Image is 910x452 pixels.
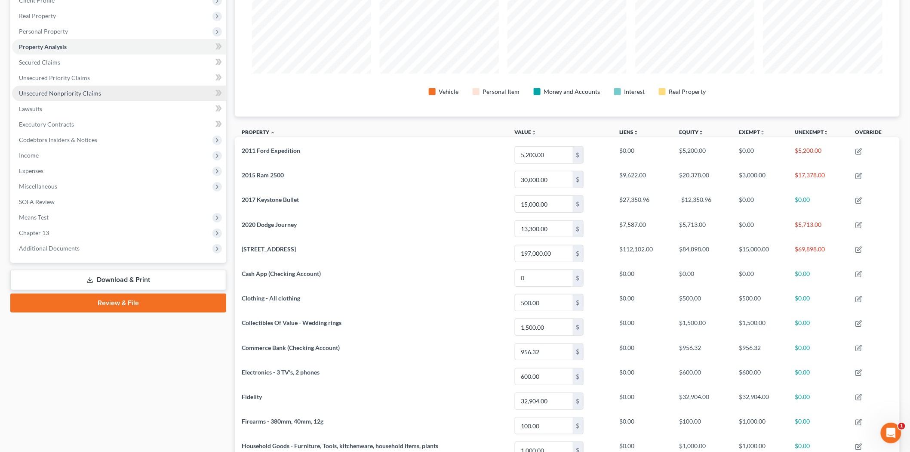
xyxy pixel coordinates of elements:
[673,340,732,364] td: $956.32
[788,167,849,192] td: $17,378.00
[673,266,732,290] td: $0.00
[673,413,732,438] td: $100.00
[612,241,672,266] td: $112,102.00
[573,368,583,385] div: $
[732,315,788,340] td: $1,500.00
[515,196,573,212] input: 0.00
[788,389,849,413] td: $0.00
[732,217,788,241] td: $0.00
[19,121,74,128] span: Executory Contracts
[788,340,849,364] td: $0.00
[515,418,573,434] input: 0.00
[788,315,849,340] td: $0.00
[612,389,672,413] td: $0.00
[19,90,101,97] span: Unsecured Nonpriority Claims
[19,105,42,112] span: Lawsuits
[612,266,672,290] td: $0.00
[673,290,732,315] td: $500.00
[515,147,573,163] input: 0.00
[732,413,788,438] td: $1,000.00
[242,129,275,135] a: Property expand_less
[12,70,226,86] a: Unsecured Priority Claims
[19,214,49,221] span: Means Test
[612,315,672,340] td: $0.00
[12,117,226,132] a: Executory Contracts
[573,171,583,188] div: $
[612,413,672,438] td: $0.00
[515,393,573,409] input: 0.00
[544,87,600,96] div: Money and Accounts
[619,129,639,135] a: Liensunfold_more
[515,129,537,135] a: Valueunfold_more
[242,418,323,425] span: Firearms - 380mm, 40mm, 12g
[573,147,583,163] div: $
[12,101,226,117] a: Lawsuits
[12,55,226,70] a: Secured Claims
[242,319,341,326] span: Collectibles Of Value - Wedding rings
[633,130,639,135] i: unfold_more
[242,442,438,449] span: Household Goods - Furniture, Tools, kitchenware, household items, plants
[788,241,849,266] td: $69,898.00
[669,87,706,96] div: Real Property
[673,167,732,192] td: $20,378.00
[673,315,732,340] td: $1,500.00
[515,319,573,335] input: 0.00
[612,142,672,167] td: $0.00
[10,270,226,290] a: Download & Print
[483,87,520,96] div: Personal Item
[242,270,321,277] span: Cash App (Checking Account)
[242,393,262,400] span: Fidelity
[788,413,849,438] td: $0.00
[673,142,732,167] td: $5,200.00
[699,130,704,135] i: unfold_more
[732,364,788,389] td: $600.00
[573,270,583,286] div: $
[242,171,284,179] span: 2015 Ram 2500
[242,344,340,351] span: Commerce Bank (Checking Account)
[732,192,788,217] td: $0.00
[19,183,57,190] span: Miscellaneous
[573,221,583,237] div: $
[849,124,900,143] th: Override
[573,319,583,335] div: $
[788,142,849,167] td: $5,200.00
[788,266,849,290] td: $0.00
[679,129,704,135] a: Equityunfold_more
[673,192,732,217] td: -$12,350.96
[19,152,39,159] span: Income
[760,130,766,135] i: unfold_more
[573,344,583,360] div: $
[673,364,732,389] td: $600.00
[19,198,55,205] span: SOFA Review
[19,74,90,81] span: Unsecured Priority Claims
[732,241,788,266] td: $15,000.00
[739,129,766,135] a: Exemptunfold_more
[19,136,97,143] span: Codebtors Insiders & Notices
[573,418,583,434] div: $
[612,217,672,241] td: $7,587.00
[612,364,672,389] td: $0.00
[12,194,226,210] a: SOFA Review
[824,130,829,135] i: unfold_more
[10,294,226,313] a: Review & File
[612,167,672,192] td: $9,622.00
[795,129,829,135] a: Unexemptunfold_more
[673,389,732,413] td: $32,904.00
[732,290,788,315] td: $500.00
[788,217,849,241] td: $5,713.00
[12,86,226,101] a: Unsecured Nonpriority Claims
[515,344,573,360] input: 0.00
[242,245,296,253] span: [STREET_ADDRESS]
[732,340,788,364] td: $956.32
[242,368,320,376] span: Electronics - 3 TV's, 2 phones
[515,270,573,286] input: 0.00
[242,196,299,203] span: 2017 Keystone Bullet
[673,217,732,241] td: $5,713.00
[242,294,300,302] span: Clothing - All clothing
[515,171,573,188] input: 0.00
[788,192,849,217] td: $0.00
[439,87,459,96] div: Vehicle
[573,196,583,212] div: $
[732,167,788,192] td: $3,000.00
[624,87,645,96] div: Interest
